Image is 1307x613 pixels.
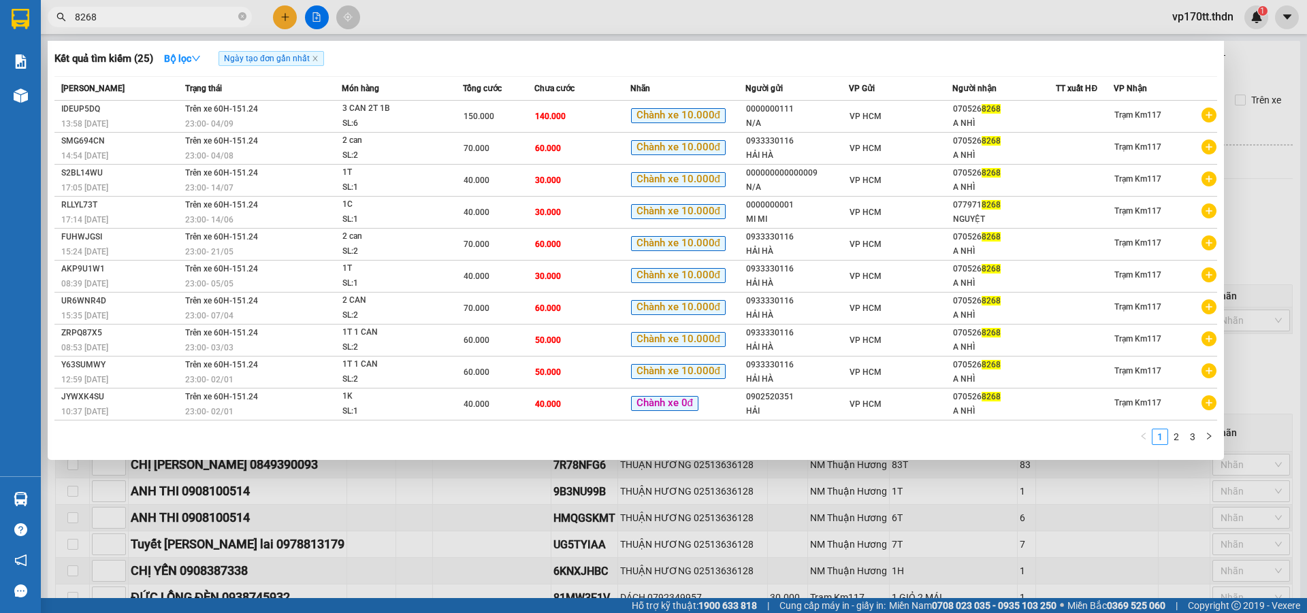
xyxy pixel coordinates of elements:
div: SL: 2 [342,148,445,163]
span: plus-circle [1201,203,1216,218]
span: Trạm Km117 [1114,142,1161,152]
div: N/A [746,180,848,195]
div: 000000000000009 [746,166,848,180]
span: Nhãn [630,84,650,93]
div: MI MI [746,212,848,227]
span: Người nhận [952,84,997,93]
div: NGUYỆT [953,212,1055,227]
span: search [57,12,66,22]
span: 60.000 [464,335,489,345]
span: Chành xe 10.000đ [631,140,726,155]
span: Trạm Km117 [1114,238,1161,248]
div: 0000000001 [746,198,848,212]
span: 8268 [982,200,1001,210]
span: message [14,584,27,597]
span: Chành xe 10.000đ [631,172,726,187]
span: 14:54 [DATE] [61,151,108,161]
h3: Kết quả tìm kiếm ( 25 ) [54,52,153,66]
div: 1T 1 CAN [342,325,445,340]
div: 0000000111 [746,102,848,116]
span: 40.000 [464,208,489,217]
span: 17:14 [DATE] [61,215,108,225]
span: plus-circle [1201,139,1216,154]
div: SL: 2 [342,308,445,323]
div: 0902520351 [746,390,848,404]
span: VP Nhận [1114,84,1147,93]
span: left [1140,432,1148,440]
div: N/A [746,116,848,131]
span: plus-circle [1201,299,1216,314]
img: logo-vxr [12,9,29,29]
span: VP HCM [850,335,882,345]
span: 23:00 - 02/01 [185,407,233,416]
div: HẢI HÀ [746,372,848,386]
img: solution-icon [14,54,28,69]
div: 0933330116 [746,358,848,372]
div: S2BL14WU [61,166,181,180]
span: Trạm Km117 [1114,334,1161,344]
span: 8268 [982,168,1001,178]
span: Trạng thái [185,84,222,93]
img: warehouse-icon [14,492,28,506]
span: 8268 [982,328,1001,337]
span: close-circle [238,11,246,24]
span: Trên xe 60H-151.24 [185,232,258,242]
div: 0933330116 [746,230,848,244]
span: 40.000 [464,271,489,281]
div: SL: 2 [342,244,445,259]
a: 1 [1152,429,1167,444]
div: HẢI HÀ [746,244,848,259]
div: 0933330116 [746,262,848,276]
span: 40.000 [464,176,489,185]
span: 23:00 - 05/05 [185,279,233,288]
span: 8268 [982,296,1001,305]
span: Chành xe 10.000đ [631,204,726,219]
div: HẢI HÀ [746,276,848,291]
div: SL: 1 [342,404,445,419]
div: 077971 [953,198,1055,212]
span: plus-circle [1201,235,1216,250]
button: right [1201,429,1217,445]
button: left [1135,429,1152,445]
span: Trên xe 60H-151.24 [185,200,258,210]
span: Tổng cước [463,84,502,93]
div: 2 can [342,133,445,148]
span: 10:37 [DATE] [61,407,108,416]
div: 1T [342,261,445,276]
div: 1T [342,165,445,180]
div: HẢI [746,404,848,418]
span: Chưa cước [534,84,575,93]
span: 23:00 - 07/04 [185,311,233,320]
span: Trên xe 60H-151.24 [185,296,258,305]
span: Trên xe 60H-151.24 [185,328,258,337]
div: 2 can [342,229,445,244]
div: 2 CAN [342,293,445,308]
span: 8268 [982,232,1001,242]
span: 23:00 - 21/05 [185,247,233,256]
span: right [1205,432,1213,440]
span: 12:59 [DATE] [61,375,108,384]
span: 8268 [982,360,1001,369]
div: SMG694CN [61,134,181,148]
span: 23:00 - 14/06 [185,215,233,225]
div: 070526 [953,230,1055,244]
span: 140.000 [535,112,566,121]
span: Trên xe 60H-151.24 [185,104,258,114]
div: SL: 2 [342,372,445,387]
div: 1C [342,197,445,212]
div: 070526 [953,134,1055,148]
div: 0933330116 [746,134,848,148]
span: close [312,55,319,62]
span: 15:24 [DATE] [61,247,108,256]
div: SL: 1 [342,212,445,227]
span: Chành xe 10.000đ [631,236,726,251]
span: plus-circle [1201,107,1216,122]
div: Y63SUMWY [61,358,181,372]
span: Chành xe 10.000đ [631,300,726,315]
span: VP HCM [850,399,882,409]
div: A NHÌ [953,244,1055,259]
span: plus-circle [1201,331,1216,346]
span: 70.000 [464,303,489,313]
span: 40.000 [535,399,561,409]
span: VP HCM [850,367,882,377]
